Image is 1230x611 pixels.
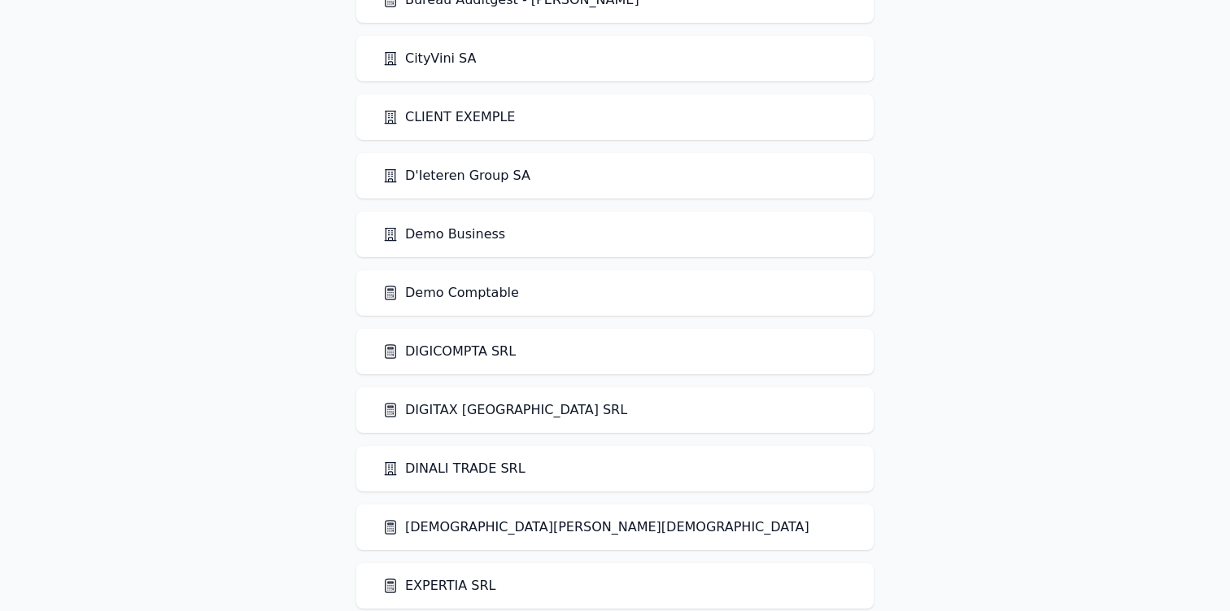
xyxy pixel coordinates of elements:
a: Demo Business [382,225,505,244]
a: DIGICOMPTA SRL [382,342,516,361]
a: CityVini SA [382,49,476,68]
a: CLIENT EXEMPLE [382,107,515,127]
a: D'Ieteren Group SA [382,166,530,185]
a: DIGITAX [GEOGRAPHIC_DATA] SRL [382,400,627,420]
a: [DEMOGRAPHIC_DATA][PERSON_NAME][DEMOGRAPHIC_DATA] [382,517,809,537]
a: DINALI TRADE SRL [382,459,526,478]
a: EXPERTIA SRL [382,576,496,596]
a: Demo Comptable [382,283,519,303]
